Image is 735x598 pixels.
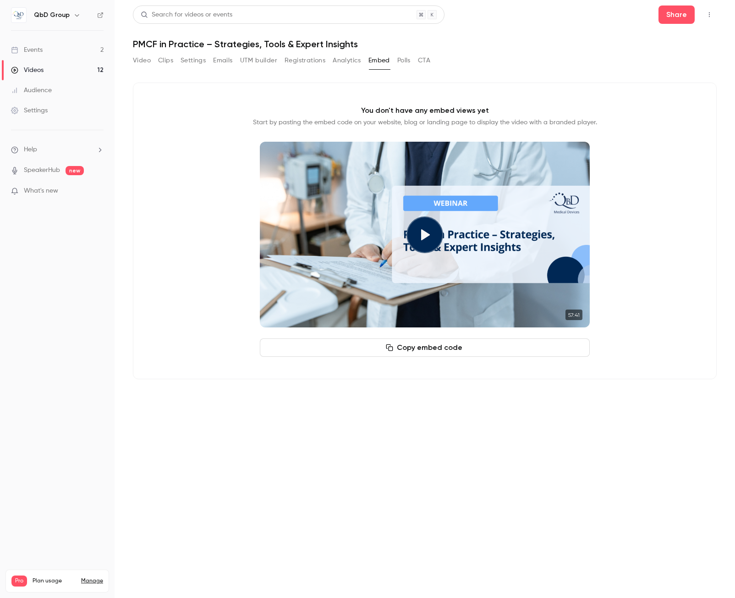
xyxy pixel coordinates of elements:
button: UTM builder [240,53,277,68]
button: Polls [397,53,411,68]
div: Videos [11,66,44,75]
div: Settings [11,106,48,115]
button: Play video [406,216,443,253]
button: Video [133,53,151,68]
p: You don't have any embed views yet [361,105,489,116]
div: Search for videos or events [141,10,232,20]
div: Events [11,45,43,55]
button: CTA [418,53,430,68]
button: Share [658,6,695,24]
a: SpeakerHub [24,166,60,175]
button: Copy embed code [260,338,590,357]
h6: QbD Group [34,11,70,20]
div: Audience [11,86,52,95]
a: Manage [81,577,103,585]
span: Pro [11,576,27,587]
section: Cover [260,142,590,327]
span: new [66,166,84,175]
button: Embed [368,53,390,68]
span: Plan usage [33,577,76,585]
button: Top Bar Actions [702,7,717,22]
button: Clips [158,53,173,68]
time: 57:41 [565,310,582,320]
li: help-dropdown-opener [11,145,104,155]
iframe: Noticeable Trigger [93,187,104,195]
button: Emails [213,53,232,68]
span: What's new [24,186,58,196]
span: Help [24,145,37,155]
h1: PMCF in Practice – Strategies, Tools & Expert Insights [133,39,717,50]
button: Settings [181,53,206,68]
p: Start by pasting the embed code on your website, blog or landing page to display the video with a... [253,118,597,127]
button: Analytics [333,53,361,68]
img: QbD Group [11,8,26,22]
button: Registrations [285,53,325,68]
